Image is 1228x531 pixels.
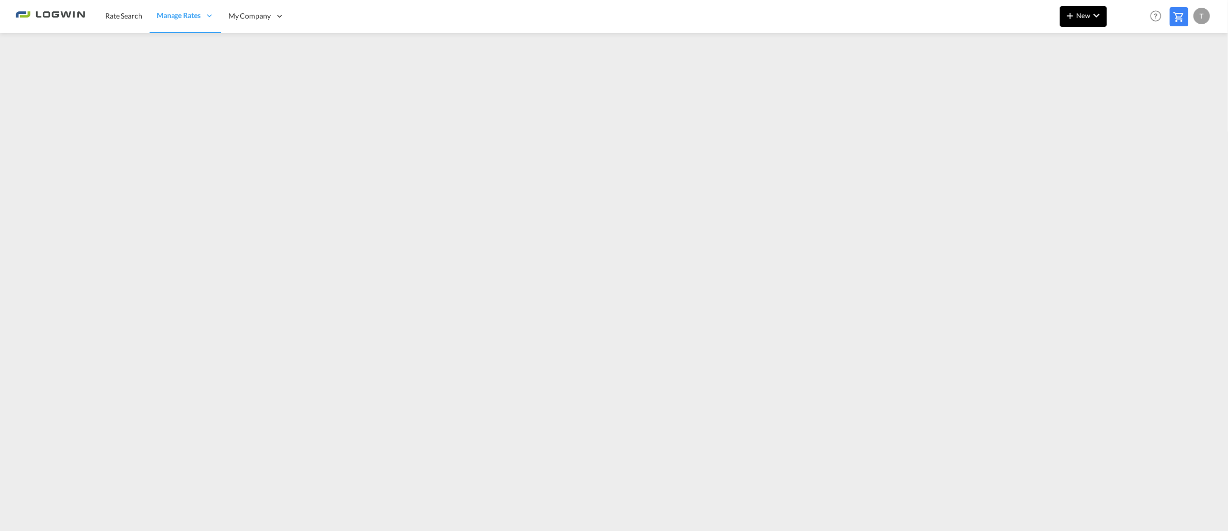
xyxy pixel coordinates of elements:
div: T [1193,8,1210,24]
span: My Company [228,11,271,21]
md-icon: icon-plus 400-fg [1064,9,1076,22]
button: icon-plus 400-fgNewicon-chevron-down [1060,6,1107,27]
span: Manage Rates [157,10,201,21]
md-icon: icon-chevron-down [1090,9,1103,22]
img: 2761ae10d95411efa20a1f5e0282d2d7.png [15,5,85,28]
div: Help [1147,7,1170,26]
span: Rate Search [105,11,142,20]
span: New [1064,11,1103,20]
span: Help [1147,7,1165,25]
